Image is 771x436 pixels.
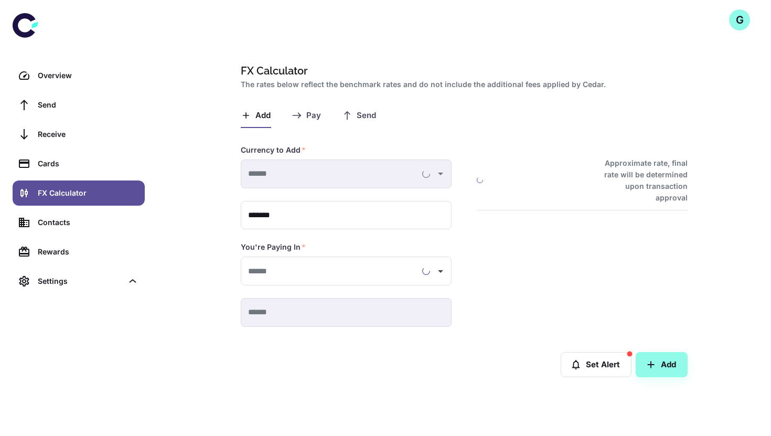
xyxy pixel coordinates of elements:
a: Rewards [13,239,145,264]
div: FX Calculator [38,187,138,199]
div: Cards [38,158,138,169]
button: Add [636,352,688,377]
h6: Approximate rate, final rate will be determined upon transaction approval [593,157,688,204]
button: G [729,9,750,30]
a: Receive [13,122,145,147]
div: Contacts [38,217,138,228]
button: Open [433,264,448,279]
button: Set Alert [561,352,631,377]
a: Overview [13,63,145,88]
label: You're Paying In [241,242,306,252]
div: Overview [38,70,138,81]
div: Receive [38,129,138,140]
a: Send [13,92,145,118]
a: Contacts [13,210,145,235]
label: Currency to Add [241,145,306,155]
div: Rewards [38,246,138,258]
a: Cards [13,151,145,176]
span: Pay [306,111,321,121]
div: Settings [38,275,123,287]
h1: FX Calculator [241,63,683,79]
span: Add [255,111,271,121]
a: FX Calculator [13,180,145,206]
div: Send [38,99,138,111]
span: Send [357,111,376,121]
h2: The rates below reflect the benchmark rates and do not include the additional fees applied by Cedar. [241,79,683,90]
div: Settings [13,269,145,294]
